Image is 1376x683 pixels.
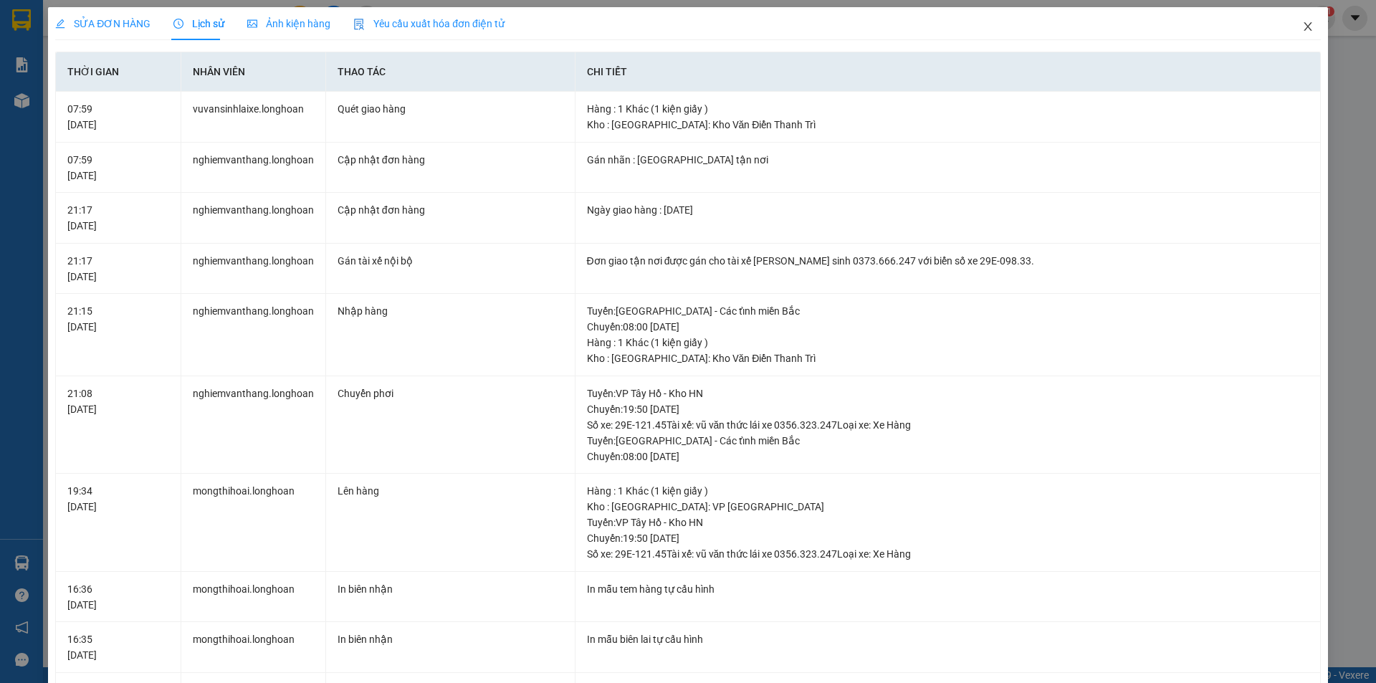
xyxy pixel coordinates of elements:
[173,18,224,29] span: Lịch sử
[247,18,330,29] span: Ảnh kiện hàng
[338,253,563,269] div: Gán tài xế nội bộ
[56,52,181,92] th: Thời gian
[67,303,169,335] div: 21:15 [DATE]
[181,143,326,194] td: nghiemvanthang.longhoan
[67,483,169,515] div: 19:34 [DATE]
[587,631,1309,647] div: In mẫu biên lai tự cấu hình
[587,433,1309,464] div: Tuyến : [GEOGRAPHIC_DATA] - Các tỉnh miền Bắc Chuyến: 08:00 [DATE]
[587,303,1309,335] div: Tuyến : [GEOGRAPHIC_DATA] - Các tỉnh miền Bắc Chuyến: 08:00 [DATE]
[338,386,563,401] div: Chuyển phơi
[587,581,1309,597] div: In mẫu tem hàng tự cấu hình
[173,19,183,29] span: clock-circle
[67,386,169,417] div: 21:08 [DATE]
[181,572,326,623] td: mongthihoai.longhoan
[338,303,563,319] div: Nhập hàng
[587,350,1309,366] div: Kho : [GEOGRAPHIC_DATA]: Kho Văn Điển Thanh Trì
[587,515,1309,562] div: Tuyến : VP Tây Hồ - Kho HN Chuyến: 19:50 [DATE] Số xe: 29E-121.45 Tài xế: vũ văn thức lái xe 0356...
[338,152,563,168] div: Cập nhật đơn hàng
[181,244,326,295] td: nghiemvanthang.longhoan
[6,87,220,106] span: Mã đơn: HNTH1310250004
[67,202,169,234] div: 21:17 [DATE]
[338,202,563,218] div: Cập nhật đơn hàng
[39,49,76,61] strong: CSKH:
[101,6,290,26] strong: PHIẾU DÁN LÊN HÀNG
[113,49,286,75] span: CÔNG TY TNHH CHUYỂN PHÁT NHANH BẢO AN
[326,52,575,92] th: Thao tác
[575,52,1321,92] th: Chi tiết
[181,474,326,572] td: mongthihoai.longhoan
[67,631,169,663] div: 16:35 [DATE]
[587,483,1309,499] div: Hàng : 1 Khác (1 kiện giấy )
[338,101,563,117] div: Quét giao hàng
[96,29,295,44] span: Ngày in phiếu: 15:02 ngày
[587,202,1309,218] div: Ngày giao hàng : [DATE]
[55,18,150,29] span: SỬA ĐƠN HÀNG
[587,386,1309,433] div: Tuyến : VP Tây Hồ - Kho HN Chuyến: 19:50 [DATE] Số xe: 29E-121.45 Tài xế: vũ văn thức lái xe 0356...
[181,294,326,376] td: nghiemvanthang.longhoan
[67,152,169,183] div: 07:59 [DATE]
[587,335,1309,350] div: Hàng : 1 Khác (1 kiện giấy )
[181,92,326,143] td: vuvansinhlaixe.longhoan
[67,581,169,613] div: 16:36 [DATE]
[353,18,505,29] span: Yêu cầu xuất hóa đơn điện tử
[181,376,326,474] td: nghiemvanthang.longhoan
[6,49,109,74] span: [PHONE_NUMBER]
[247,19,257,29] span: picture
[181,622,326,673] td: mongthihoai.longhoan
[1288,7,1328,47] button: Close
[181,193,326,244] td: nghiemvanthang.longhoan
[338,581,563,597] div: In biên nhận
[587,101,1309,117] div: Hàng : 1 Khác (1 kiện giấy )
[338,483,563,499] div: Lên hàng
[181,52,326,92] th: Nhân viên
[587,117,1309,133] div: Kho : [GEOGRAPHIC_DATA]: Kho Văn Điển Thanh Trì
[67,101,169,133] div: 07:59 [DATE]
[55,19,65,29] span: edit
[1302,21,1314,32] span: close
[353,19,365,30] img: icon
[338,631,563,647] div: In biên nhận
[67,253,169,285] div: 21:17 [DATE]
[587,253,1309,269] div: Đơn giao tận nơi được gán cho tài xế [PERSON_NAME] sinh 0373.666.247 với biển số xe 29E-098.33.
[587,152,1309,168] div: Gán nhãn : [GEOGRAPHIC_DATA] tận nơi
[587,499,1309,515] div: Kho : [GEOGRAPHIC_DATA]: VP [GEOGRAPHIC_DATA]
